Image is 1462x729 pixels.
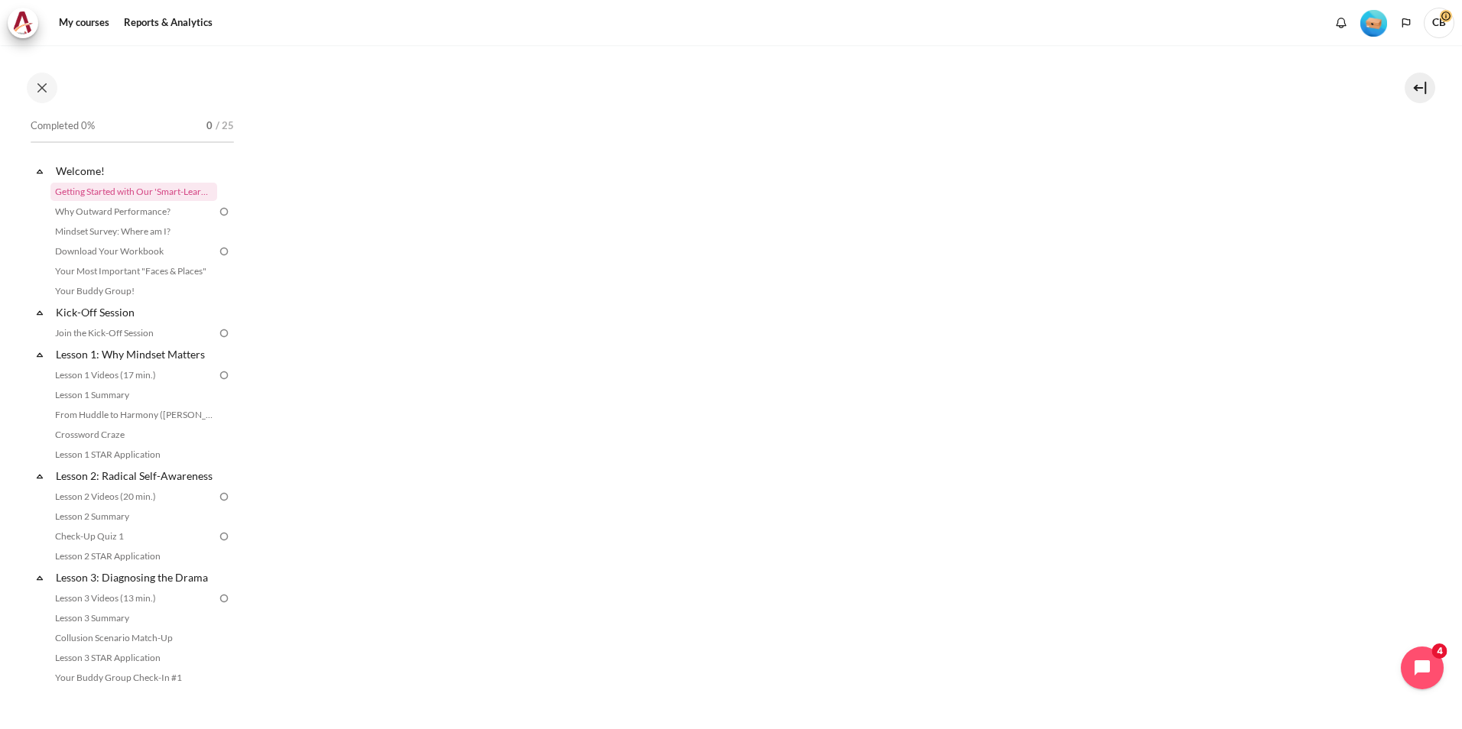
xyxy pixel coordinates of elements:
a: My courses [54,8,115,38]
a: Lesson 1 Summary [50,386,217,404]
a: Lesson 2: Radical Self-Awareness [54,465,217,486]
img: To do [217,490,231,504]
a: Kick-Off Session [54,302,217,322]
span: Completed 0% [31,118,95,134]
span: Collapse [32,164,47,179]
img: To do [217,591,231,605]
a: Lesson 2 Videos (20 min.) [50,488,217,506]
a: Your Buddy Group Check-In #1 [50,669,217,687]
a: Check-Up Quiz 1 [50,527,217,546]
a: Crossword Craze [50,426,217,444]
img: Architeck [12,11,34,34]
img: To do [217,368,231,382]
a: Download Your Workbook [50,242,217,261]
a: Mindset Survey: Where am I? [50,222,217,241]
img: To do [217,245,231,258]
a: Level #1 [1354,8,1393,37]
a: Welcome! [54,160,217,181]
span: CB [1424,8,1454,38]
a: Getting Started with Our 'Smart-Learning' Platform [50,183,217,201]
a: Architeck Architeck [8,8,46,38]
span: 0 [206,118,213,134]
a: Lesson 1 Videos (17 min.) [50,366,217,384]
a: Collusion Scenario Match-Up [50,629,217,647]
span: Collapse [32,305,47,320]
a: Lesson 1 STAR Application [50,446,217,464]
a: Lesson 3: Diagnosing the Drama [54,567,217,588]
a: Lesson 3 STAR Application [50,649,217,667]
span: Collapse [32,468,47,484]
span: / 25 [216,118,234,134]
span: Collapse [32,570,47,585]
a: Lesson 3 Videos (13 min.) [50,589,217,607]
a: Reports & Analytics [119,8,218,38]
button: Languages [1395,11,1418,34]
a: From Huddle to Harmony ([PERSON_NAME]'s Story) [50,406,217,424]
a: Join the Kick-Off Session [50,324,217,342]
a: User menu [1424,8,1454,38]
img: To do [217,205,231,219]
a: Lesson 2 Summary [50,507,217,526]
div: Show notification window with no new notifications [1330,11,1353,34]
a: Lesson 1: Why Mindset Matters [54,344,217,364]
img: Level #1 [1360,10,1387,37]
a: Your Buddy Group! [50,282,217,300]
span: Collapse [32,347,47,362]
a: Lesson 2 STAR Application [50,547,217,565]
div: Level #1 [1360,8,1387,37]
img: To do [217,326,231,340]
a: Your Most Important "Faces & Places" [50,262,217,280]
a: Lesson 3 Summary [50,609,217,627]
img: To do [217,530,231,543]
a: Why Outward Performance? [50,202,217,221]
